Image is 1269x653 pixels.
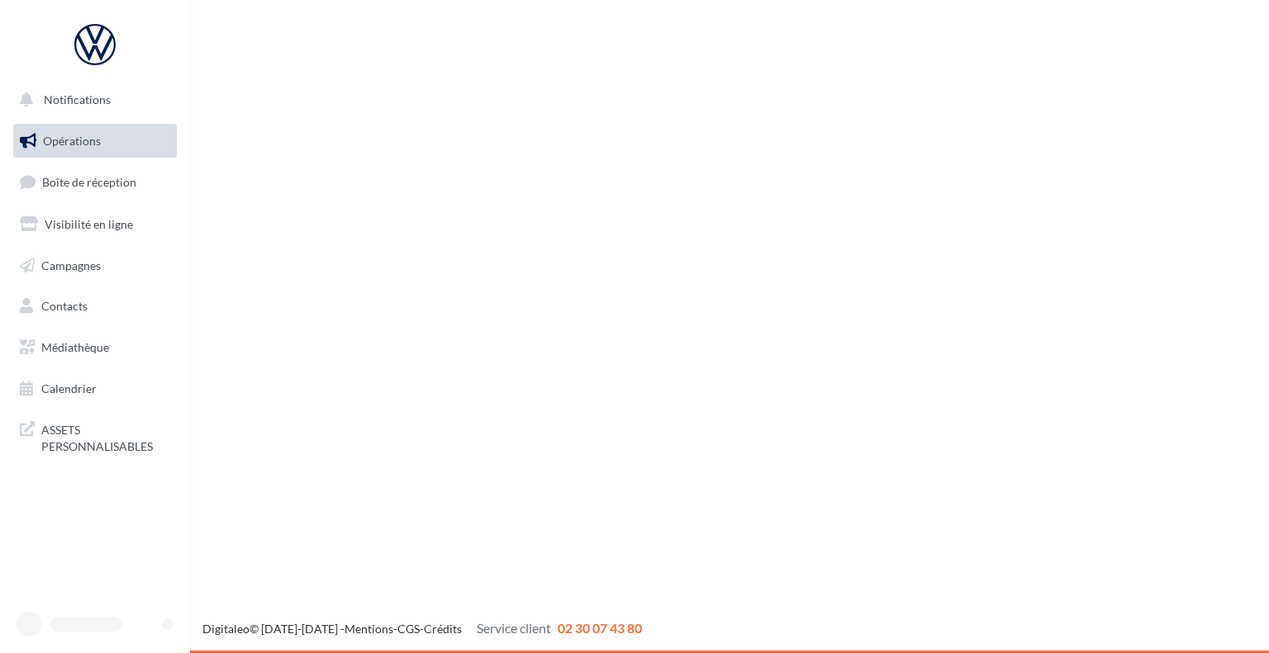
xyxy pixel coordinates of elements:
a: CGS [397,622,420,636]
a: Médiathèque [10,330,180,365]
a: Mentions [345,622,393,636]
span: Notifications [44,92,111,106]
span: Contacts [41,299,88,313]
a: Digitaleo [202,622,250,636]
span: Boîte de réception [42,175,136,189]
a: Opérations [10,124,180,159]
span: 02 30 07 43 80 [558,620,642,636]
button: Notifications [10,83,173,117]
span: Opérations [43,134,101,148]
span: Campagnes [41,258,101,272]
span: Service client [477,620,551,636]
a: Visibilité en ligne [10,207,180,242]
a: ASSETS PERSONNALISABLES [10,412,180,461]
a: Calendrier [10,371,180,406]
span: © [DATE]-[DATE] - - - [202,622,642,636]
a: Campagnes [10,248,180,283]
span: Calendrier [41,381,97,395]
a: Crédits [424,622,462,636]
span: Médiathèque [41,340,109,354]
a: Boîte de réception [10,164,180,200]
span: Visibilité en ligne [45,217,133,231]
span: ASSETS PERSONNALISABLES [41,419,170,454]
a: Contacts [10,289,180,324]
